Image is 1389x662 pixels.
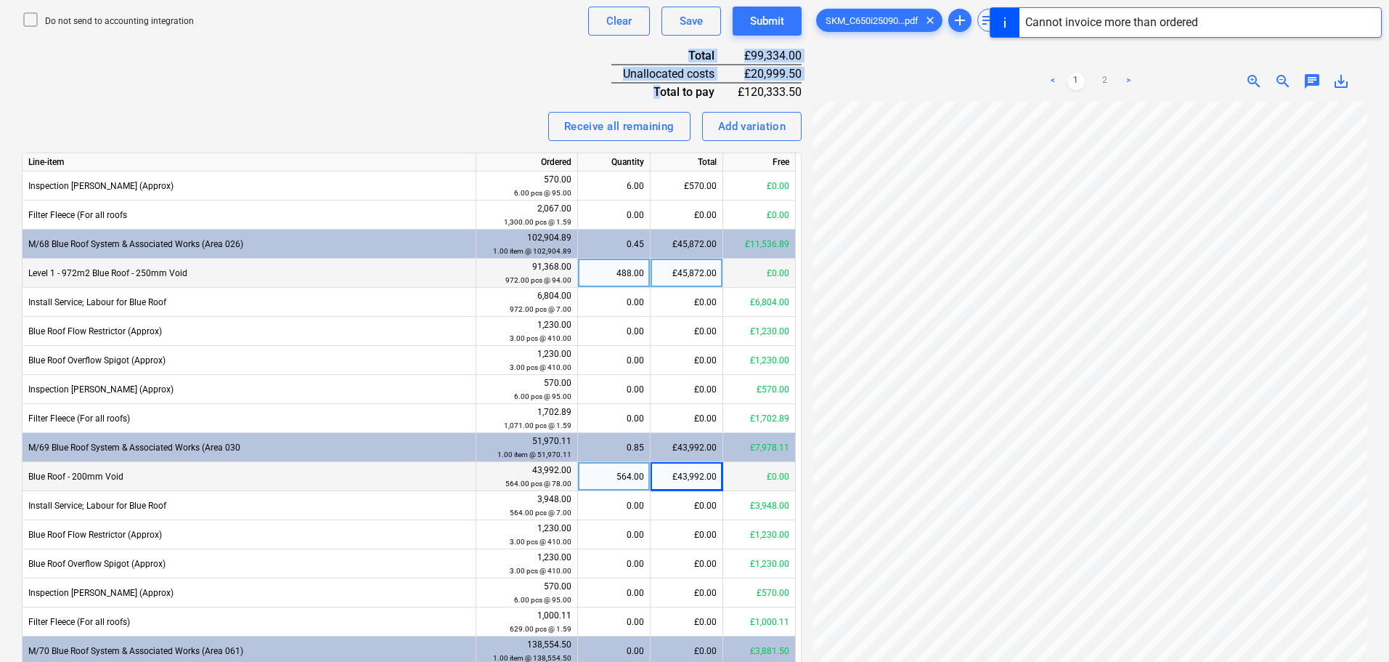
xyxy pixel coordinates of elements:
[504,421,571,429] small: 1,071.00 pcs @ 1.59
[733,7,802,36] button: Submit
[723,259,796,288] div: £0.00
[723,520,796,549] div: £1,230.00
[651,317,723,346] div: £0.00
[548,112,691,141] button: Receive all remaining
[23,171,476,201] div: Inspection [PERSON_NAME] (Approx)
[1120,73,1137,90] a: Next page
[482,376,571,403] div: 570.00
[510,567,571,575] small: 3.00 pcs @ 410.00
[584,230,644,259] div: 0.45
[23,491,476,520] div: Install Service; Labour for Blue Roof
[510,363,571,371] small: 3.00 pcs @ 410.00
[723,462,796,491] div: £0.00
[651,578,723,607] div: £0.00
[510,509,571,517] small: 564.00 pcs @ 7.00
[497,451,571,459] small: 1.00 item @ 51,970.11
[510,538,571,546] small: 3.00 pcs @ 410.00
[738,47,802,65] div: £99,334.00
[28,443,240,453] span: M/69 Blue Roof System & Associated Works (Area 030
[584,549,644,578] div: 0.00
[584,578,644,607] div: 0.00
[23,404,476,433] div: Filter Fleece (For all roofs)
[23,462,476,491] div: Blue Roof - 200mm Void
[1096,73,1114,90] a: Page 2
[23,578,476,607] div: Inspection [PERSON_NAME] (Approx)
[723,288,796,317] div: £6,804.00
[564,117,675,136] div: Receive all remaining
[816,9,942,32] div: SKM_C650i25090...pdf
[723,375,796,404] div: £570.00
[493,247,571,255] small: 1.00 item @ 102,904.89
[45,15,194,28] p: Do not send to accounting integration
[1303,73,1321,90] span: chat
[723,171,796,201] div: £0.00
[702,112,802,141] button: Add variation
[651,259,723,288] div: £45,872.00
[584,201,644,230] div: 0.00
[482,405,571,432] div: 1,702.89
[28,646,243,656] span: M/70 Blue Roof System & Associated Works (Area 061)
[493,654,571,662] small: 1.00 item @ 138,554.50
[651,549,723,578] div: £0.00
[723,491,796,520] div: £3,948.00
[651,433,723,462] div: £43,992.00
[817,15,927,25] span: SKM_C650i25090...pdf
[584,346,644,375] div: 0.00
[584,317,644,346] div: 0.00
[651,607,723,637] div: £0.00
[23,317,476,346] div: Blue Roof Flow Restrictor (Approx)
[23,549,476,578] div: Blue Roof Overflow Spigot (Approx)
[584,404,644,433] div: 0.00
[23,520,476,549] div: Blue Roof Flow Restrictor (Approx)
[584,433,644,462] div: 0.85
[482,347,571,374] div: 1,230.00
[23,153,476,171] div: Line-item
[611,65,738,83] div: Unallocated costs
[1044,73,1062,90] a: Previous page
[584,491,644,520] div: 0.00
[514,596,571,604] small: 6.00 pcs @ 95.00
[723,404,796,433] div: £1,702.89
[23,201,476,230] div: Filter Fleece (For all roofs
[482,318,571,345] div: 1,230.00
[723,578,796,607] div: £570.00
[505,480,571,488] small: 564.00 pcs @ 78.00
[723,153,796,171] div: Free
[584,462,644,491] div: 564.00
[510,305,571,313] small: 972.00 pcs @ 7.00
[1316,592,1389,662] iframe: Chat Widget
[482,551,571,578] div: 1,230.00
[476,153,578,171] div: Ordered
[23,607,476,637] div: Filter Fleece (For all roofs)
[504,218,571,226] small: 1,300.00 pcs @ 1.59
[584,288,644,317] div: 0.00
[723,317,796,346] div: £1,230.00
[651,375,723,404] div: £0.00
[1332,73,1350,90] span: save_alt
[611,47,738,65] div: Total
[482,522,571,549] div: 1,230.00
[482,173,571,200] div: 570.00
[482,493,571,520] div: 3,948.00
[482,231,571,258] div: 102,904.89
[651,346,723,375] div: £0.00
[1025,14,1198,31] div: Cannot invoice more than ordered
[750,12,784,31] div: Submit
[510,625,571,633] small: 629.00 pcs @ 1.59
[718,117,786,136] div: Add variation
[651,230,723,259] div: £45,872.00
[514,189,571,197] small: 6.00 pcs @ 95.00
[723,201,796,230] div: £0.00
[482,609,571,636] div: 1,000.11
[951,12,969,29] span: add
[921,12,939,29] span: clear
[606,12,632,31] div: Clear
[584,607,644,637] div: 0.00
[23,346,476,375] div: Blue Roof Overflow Spigot (Approx)
[661,7,721,36] button: Save
[738,65,802,83] div: £20,999.50
[482,580,571,607] div: 570.00
[980,12,998,29] span: sort
[23,288,476,317] div: Install Service; Labour for Blue Roof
